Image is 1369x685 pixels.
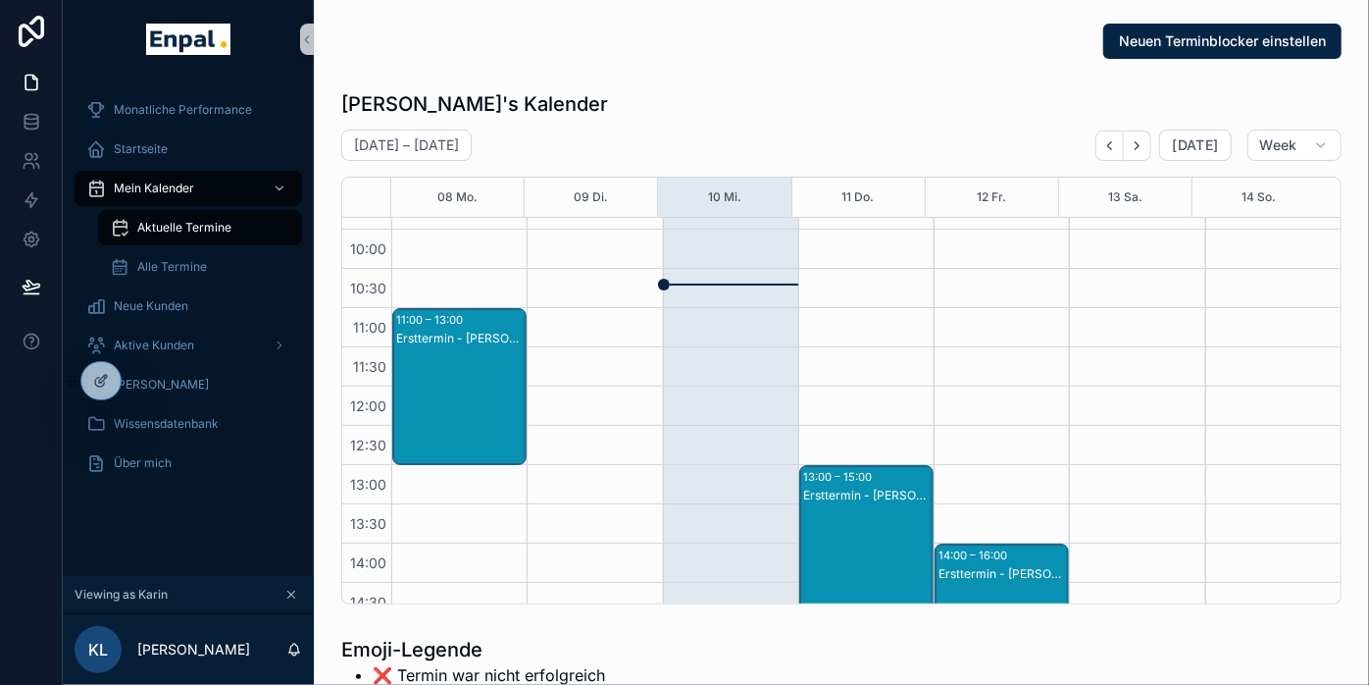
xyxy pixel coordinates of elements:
a: Monatliche Performance [75,92,302,128]
a: Startseite [75,132,302,167]
div: Ersttermin - [PERSON_NAME] [938,566,1067,582]
button: Next [1124,131,1151,161]
span: 10:30 [345,280,391,296]
span: KL [88,638,108,661]
span: Neue Kunden [114,298,188,314]
button: [DATE] [1159,130,1231,161]
a: Wissensdatenbank [75,406,302,442]
button: 13 Sa. [1108,178,1142,217]
span: Week [1260,136,1297,154]
div: 14:00 – 16:00 [938,546,1012,565]
button: Back [1095,131,1124,161]
span: 09:30 [342,201,391,218]
span: Monatliche Performance [114,102,252,118]
a: Mein Kalender [75,171,302,206]
a: [PERSON_NAME] [75,367,302,402]
a: Über mich [75,446,302,481]
span: Über mich [114,455,172,471]
span: Startseite [114,141,168,157]
span: 14:00 [345,554,391,571]
span: 12:30 [345,437,391,453]
span: Mein Kalender [114,181,194,196]
span: 13:30 [345,515,391,532]
a: Neue Kunden [75,289,302,324]
button: Neuen Terminblocker einstellen [1103,24,1342,59]
div: Ersttermin - [PERSON_NAME] [396,331,525,346]
p: [PERSON_NAME] [137,640,250,659]
span: 10:00 [345,240,391,257]
button: 12 Fr. [977,178,1006,217]
a: Aktuelle Termine [98,210,302,245]
h1: Emoji-Legende [341,636,614,663]
button: 09 Di. [574,178,608,217]
span: Aktuelle Termine [137,220,231,236]
span: 11:00 [348,319,391,336]
h2: [DATE] – [DATE] [354,135,459,155]
div: 13:00 – 15:00 [803,467,877,487]
span: [DATE] [1172,136,1218,154]
span: Neuen Terminblocker einstellen [1119,31,1326,51]
span: 13:00 [345,476,391,493]
span: 11:30 [348,358,391,375]
button: Week [1247,130,1342,161]
div: 11:00 – 13:00 [396,310,468,330]
div: 11:00 – 13:00Ersttermin - [PERSON_NAME] [393,309,526,464]
a: Alle Termine [98,249,302,285]
button: 11 Do. [842,178,875,217]
a: Aktive Kunden [75,328,302,363]
h1: [PERSON_NAME]'s Kalender [341,90,608,118]
span: 12:00 [345,397,391,414]
span: Viewing as Karin [75,587,168,603]
img: App logo [146,24,229,55]
span: Wissensdatenbank [114,416,219,432]
span: Aktive Kunden [114,338,194,353]
div: Ersttermin - [PERSON_NAME] [803,488,932,503]
span: 14:30 [345,594,391,610]
button: 08 Mo. [437,178,478,217]
button: 14 So. [1242,178,1276,217]
span: [PERSON_NAME] [114,377,209,393]
div: 13:00 – 15:00Ersttermin - [PERSON_NAME] [800,466,933,621]
button: 10 Mi. [708,178,741,217]
span: Alle Termine [137,259,207,275]
div: scrollable content [63,79,314,506]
